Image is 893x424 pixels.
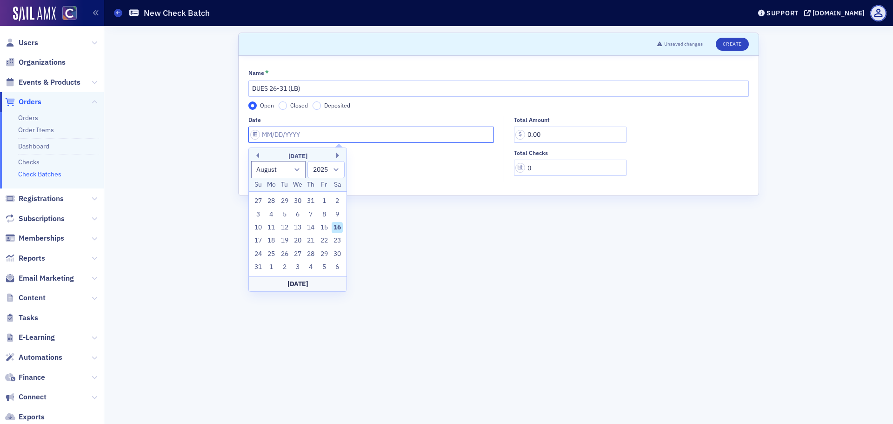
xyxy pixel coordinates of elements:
[292,235,303,246] div: Choose Wednesday, August 20th, 2025
[514,127,626,143] input: 0.00
[279,179,290,190] div: Tu
[18,126,54,134] a: Order Items
[19,214,65,224] span: Subscriptions
[253,249,264,260] div: Choose Sunday, August 24th, 2025
[19,77,80,87] span: Events & Products
[253,209,264,220] div: Choose Sunday, August 3rd, 2025
[716,38,749,51] button: Create
[19,97,41,107] span: Orders
[19,273,74,283] span: Email Marketing
[319,222,330,233] div: Choose Friday, August 15th, 2025
[5,352,62,363] a: Automations
[292,209,303,220] div: Choose Wednesday, August 6th, 2025
[292,195,303,207] div: Choose Wednesday, July 30th, 2025
[5,412,45,422] a: Exports
[19,372,45,383] span: Finance
[332,179,343,190] div: Sa
[19,412,45,422] span: Exports
[332,222,343,233] div: Choose Saturday, August 16th, 2025
[514,116,550,123] div: Total Amount
[766,9,799,17] div: Support
[266,235,277,246] div: Choose Monday, August 18th, 2025
[332,209,343,220] div: Choose Saturday, August 9th, 2025
[253,222,264,233] div: Choose Sunday, August 10th, 2025
[306,179,317,190] div: Th
[279,262,290,273] div: Choose Tuesday, September 2nd, 2025
[292,262,303,273] div: Choose Wednesday, September 3rd, 2025
[56,6,77,22] a: View Homepage
[249,152,347,161] div: [DATE]
[5,273,74,283] a: Email Marketing
[266,179,277,190] div: Mo
[306,209,317,220] div: Choose Thursday, August 7th, 2025
[5,313,38,323] a: Tasks
[248,101,257,110] input: Open
[319,249,330,260] div: Choose Friday, August 29th, 2025
[266,209,277,220] div: Choose Monday, August 4th, 2025
[306,222,317,233] div: Choose Thursday, August 14th, 2025
[19,194,64,204] span: Registrations
[319,262,330,273] div: Choose Friday, September 5th, 2025
[319,195,330,207] div: Choose Friday, August 1st, 2025
[306,262,317,273] div: Choose Thursday, September 4th, 2025
[332,235,343,246] div: Choose Saturday, August 23rd, 2025
[248,127,494,143] input: MM/DD/YYYY
[279,222,290,233] div: Choose Tuesday, August 12th, 2025
[313,101,321,110] input: Deposited
[18,142,49,150] a: Dashboard
[279,209,290,220] div: Choose Tuesday, August 5th, 2025
[253,235,264,246] div: Choose Sunday, August 17th, 2025
[266,262,277,273] div: Choose Monday, September 1st, 2025
[18,158,40,166] a: Checks
[253,179,264,190] div: Su
[249,276,347,291] div: [DATE]
[514,149,548,156] div: Total Checks
[19,233,64,243] span: Memberships
[253,195,264,207] div: Choose Sunday, July 27th, 2025
[319,179,330,190] div: Fr
[290,101,308,109] span: Closed
[5,214,65,224] a: Subscriptions
[292,179,303,190] div: We
[266,222,277,233] div: Choose Monday, August 11th, 2025
[324,101,350,109] span: Deposited
[279,249,290,260] div: Choose Tuesday, August 26th, 2025
[5,293,46,303] a: Content
[332,262,343,273] div: Choose Saturday, September 6th, 2025
[332,249,343,260] div: Choose Saturday, August 30th, 2025
[279,195,290,207] div: Choose Tuesday, July 29th, 2025
[18,170,61,178] a: Check Batches
[5,57,66,67] a: Organizations
[292,222,303,233] div: Choose Wednesday, August 13th, 2025
[62,6,77,20] img: SailAMX
[266,249,277,260] div: Choose Monday, August 25th, 2025
[5,233,64,243] a: Memberships
[253,262,264,273] div: Choose Sunday, August 31st, 2025
[319,235,330,246] div: Choose Friday, August 22nd, 2025
[144,7,210,19] h1: New Check Batch
[813,9,865,17] div: [DOMAIN_NAME]
[336,153,342,158] button: Next Month
[248,116,261,123] div: Date
[5,77,80,87] a: Events & Products
[13,7,56,21] img: SailAMX
[5,392,47,402] a: Connect
[18,114,38,122] a: Orders
[19,57,66,67] span: Organizations
[19,392,47,402] span: Connect
[19,253,45,263] span: Reports
[5,332,55,343] a: E-Learning
[804,10,868,16] button: [DOMAIN_NAME]
[266,195,277,207] div: Choose Monday, July 28th, 2025
[5,97,41,107] a: Orders
[265,69,269,77] abbr: This field is required
[332,195,343,207] div: Choose Saturday, August 2nd, 2025
[5,194,64,204] a: Registrations
[252,195,344,274] div: month 2025-08
[319,209,330,220] div: Choose Friday, August 8th, 2025
[5,253,45,263] a: Reports
[19,332,55,343] span: E-Learning
[5,38,38,48] a: Users
[292,249,303,260] div: Choose Wednesday, August 27th, 2025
